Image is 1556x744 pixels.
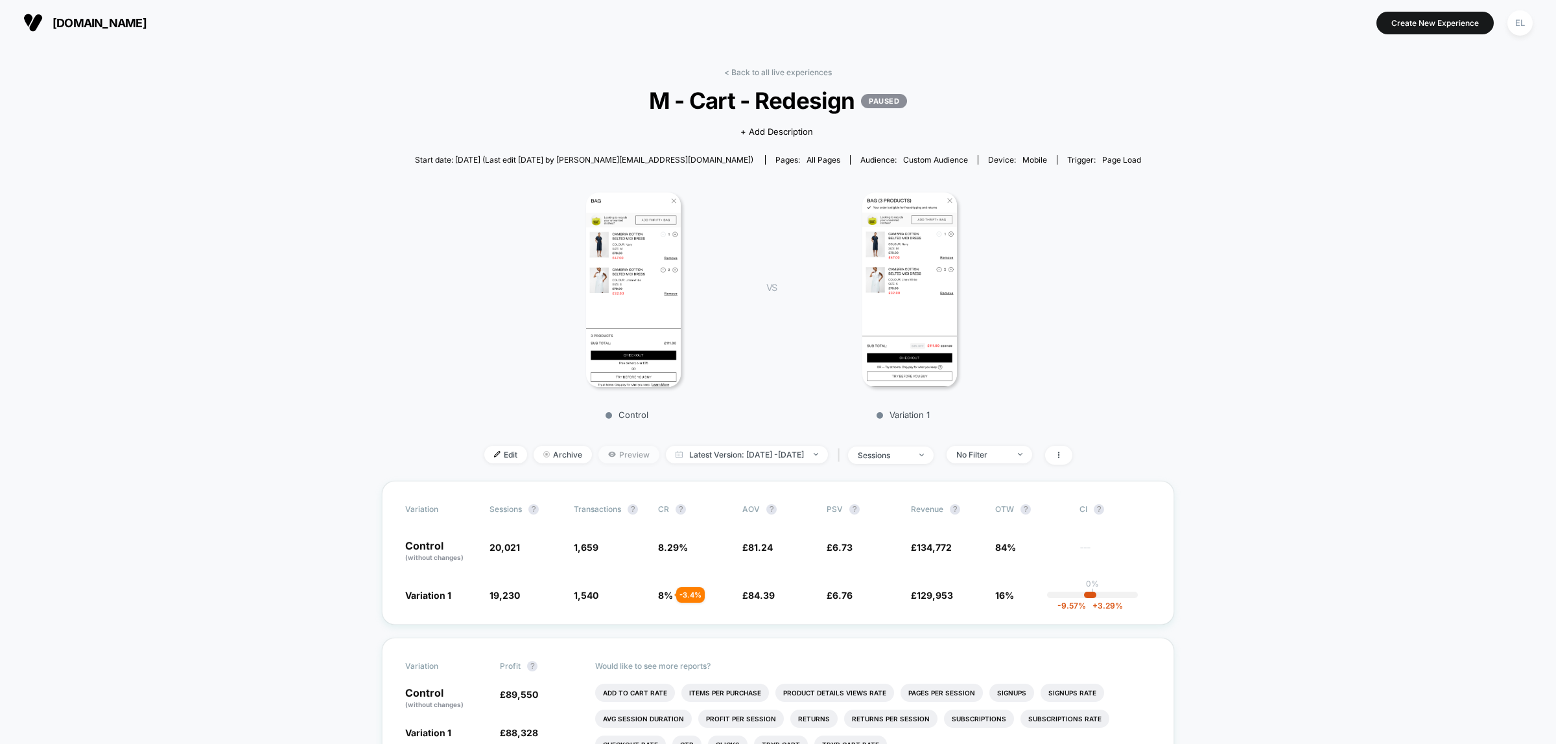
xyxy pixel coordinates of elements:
img: end [814,453,818,456]
span: AOV [742,504,760,514]
img: edit [494,451,501,458]
span: Archive [534,446,592,463]
span: 81.24 [748,542,773,553]
span: Variation 1 [405,590,451,601]
span: Profit [500,661,521,671]
span: [DOMAIN_NAME] [53,16,147,30]
span: Transactions [574,504,621,514]
span: | [834,446,848,465]
span: £ [827,542,853,553]
span: (without changes) [405,701,464,708]
span: £ [911,542,952,553]
div: Pages: [775,155,840,165]
img: Control main [586,192,681,387]
span: 134,772 [917,542,952,553]
span: CI [1079,504,1151,515]
span: 8.29 % [658,542,688,553]
span: Page Load [1102,155,1141,165]
span: £ [911,590,953,601]
button: ? [527,661,537,671]
span: Preview [598,446,659,463]
span: + [1092,601,1098,610]
img: end [1018,453,1022,456]
button: ? [676,504,686,515]
p: 0% [1086,579,1099,588]
li: Product Details Views Rate [775,684,894,702]
span: 8 % [658,590,673,601]
li: Add To Cart Rate [595,684,675,702]
p: Variation 1 [790,410,1017,420]
li: Avg Session Duration [595,710,692,728]
span: 16% [995,590,1014,601]
div: EL [1507,10,1533,36]
p: Control [405,688,487,710]
li: Profit Per Session [698,710,784,728]
span: Variation [405,661,477,671]
button: ? [528,504,539,515]
span: M - Cart - Redesign [451,87,1105,114]
li: Subscriptions [944,710,1014,728]
span: Variation [405,504,477,515]
span: Revenue [911,504,943,514]
span: 84.39 [748,590,775,601]
span: 3.29 % [1086,601,1123,610]
span: Edit [484,446,527,463]
span: Device: [978,155,1057,165]
li: Signups Rate [1041,684,1104,702]
p: Control [405,541,477,563]
span: 129,953 [917,590,953,601]
div: Trigger: [1067,155,1141,165]
img: Visually logo [23,13,43,32]
span: --- [1079,544,1151,563]
span: 84% [995,542,1016,553]
p: | [1091,588,1094,598]
span: VS [766,282,777,293]
span: OTW [995,504,1067,515]
li: Items Per Purchase [681,684,769,702]
button: EL [1503,10,1537,36]
div: sessions [858,450,910,460]
img: end [543,451,550,458]
span: Latest Version: [DATE] - [DATE] [666,446,828,463]
span: -9.57 % [1057,601,1086,610]
span: Sessions [489,504,522,514]
span: 88,328 [506,727,538,738]
span: + Add Description [740,126,813,139]
p: PAUSED [861,94,907,108]
div: No Filter [956,450,1008,459]
img: end [919,454,924,456]
li: Returns [790,710,838,728]
button: ? [628,504,638,515]
div: - 3.4 % [676,587,705,603]
div: Audience: [860,155,968,165]
span: PSV [827,504,843,514]
span: mobile [1022,155,1047,165]
li: Returns Per Session [844,710,937,728]
p: Would like to see more reports? [595,661,1151,671]
p: Control [513,410,740,420]
img: calendar [676,451,683,458]
button: Create New Experience [1376,12,1494,34]
button: ? [1020,504,1031,515]
a: < Back to all live experiences [724,67,832,77]
span: £ [500,689,538,700]
span: all pages [807,155,840,165]
span: 89,550 [506,689,538,700]
span: £ [827,590,853,601]
span: 1,540 [574,590,598,601]
span: Start date: [DATE] (Last edit [DATE] by [PERSON_NAME][EMAIL_ADDRESS][DOMAIN_NAME]) [415,155,753,165]
span: £ [500,727,538,738]
span: £ [742,590,775,601]
span: 6.73 [832,542,853,553]
span: Variation 1 [405,727,451,738]
span: Custom Audience [903,155,968,165]
button: ? [1094,504,1104,515]
span: CR [658,504,669,514]
button: ? [849,504,860,515]
span: 1,659 [574,542,598,553]
li: Pages Per Session [901,684,983,702]
li: Subscriptions Rate [1020,710,1109,728]
span: 6.76 [832,590,853,601]
span: 20,021 [489,542,520,553]
button: [DOMAIN_NAME] [19,12,150,33]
